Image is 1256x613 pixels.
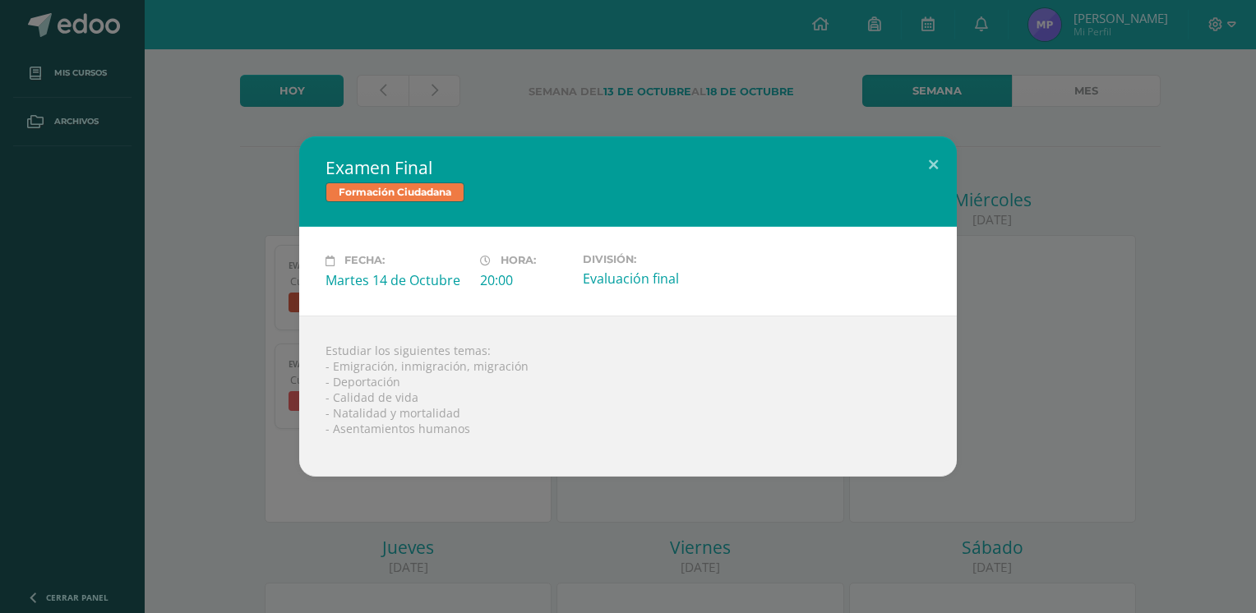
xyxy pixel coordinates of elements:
[501,255,536,267] span: Hora:
[583,253,724,265] label: División:
[326,156,930,179] h2: Examen Final
[326,271,467,289] div: Martes 14 de Octubre
[344,255,385,267] span: Fecha:
[326,182,464,202] span: Formación Ciudadana
[299,316,957,477] div: Estudiar los siguientes temas: - Emigración, inmigración, migración - Deportación - Calidad de vi...
[480,271,570,289] div: 20:00
[583,270,724,288] div: Evaluación final
[910,136,957,192] button: Close (Esc)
